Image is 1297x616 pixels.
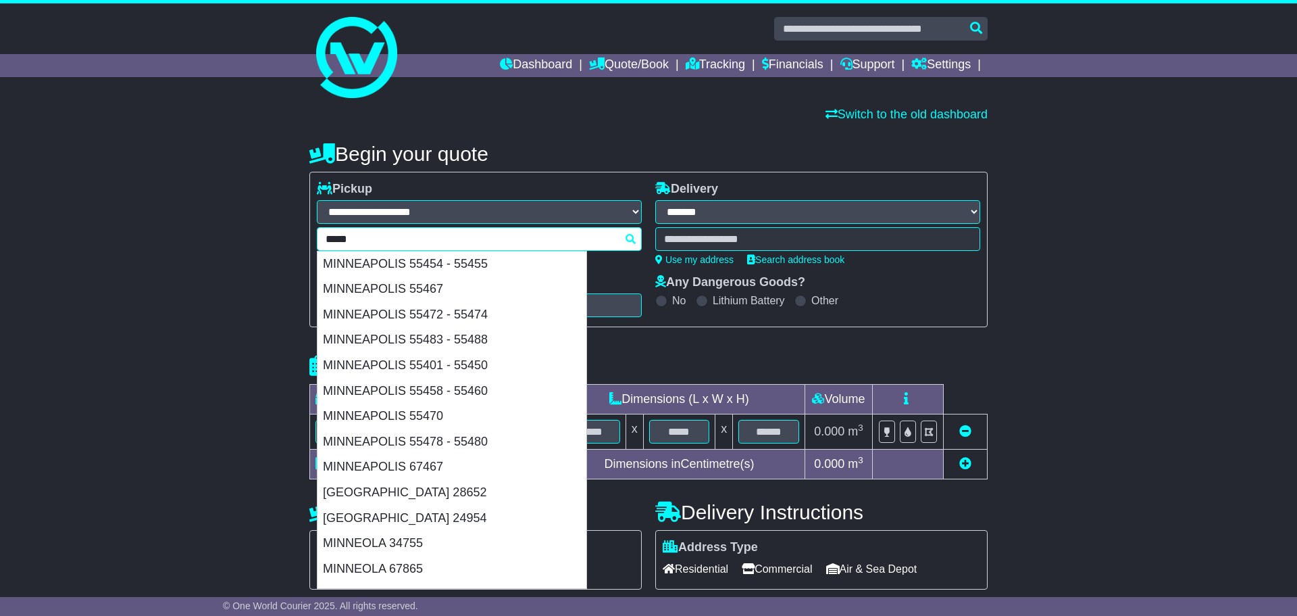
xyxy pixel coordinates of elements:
td: Total [310,450,423,479]
span: Air & Sea Depot [826,559,917,579]
h4: Package details | [309,355,479,377]
a: Support [840,54,895,77]
h4: Delivery Instructions [655,501,988,523]
div: MINNEAPOLIS 55472 - 55474 [317,302,586,328]
sup: 3 [858,455,863,465]
span: Residential [663,559,728,579]
div: MINNEAPOLIS 67467 [317,454,586,480]
a: Remove this item [959,425,971,438]
div: MINNEAPOLIS 55454 - 55455 [317,252,586,277]
span: 0.000 [814,425,844,438]
td: x [626,414,643,450]
a: Search address book [747,254,844,265]
a: Switch to the old dashboard [825,108,988,121]
div: MINNEOTA 56264 [317,582,586,607]
a: Dashboard [500,54,572,77]
div: [GEOGRAPHIC_DATA] 28652 [317,480,586,506]
label: Lithium Battery [713,294,785,307]
div: MINNEAPOLIS 55401 - 55450 [317,353,586,379]
div: MINNEAPOLIS 55467 [317,277,586,302]
div: MINNEOLA 34755 [317,531,586,556]
typeahead: Please provide city [317,227,642,251]
a: Add new item [959,457,971,471]
sup: 3 [858,423,863,433]
td: Volume [805,385,872,414]
div: MINNEAPOLIS 55458 - 55460 [317,379,586,404]
a: Settings [911,54,971,77]
a: Quote/Book [589,54,669,77]
label: No [672,294,686,307]
td: x [715,414,733,450]
span: 0.000 [814,457,844,471]
label: Pickup [317,182,372,197]
h4: Begin your quote [309,143,988,165]
td: Type [310,385,423,414]
label: Other [811,294,838,307]
label: Delivery [655,182,718,197]
a: Tracking [686,54,745,77]
td: Dimensions in Centimetre(s) [553,450,805,479]
a: Use my address [655,254,734,265]
span: m [848,425,863,438]
div: MINNEAPOLIS 55483 - 55488 [317,327,586,353]
td: Dimensions (L x W x H) [553,385,805,414]
span: m [848,457,863,471]
label: Address Type [663,540,758,555]
a: Financials [762,54,823,77]
div: MINNEAPOLIS 55478 - 55480 [317,429,586,455]
h4: Pickup Instructions [309,501,642,523]
span: © One World Courier 2025. All rights reserved. [223,600,418,611]
label: Any Dangerous Goods? [655,275,805,290]
span: Commercial [742,559,812,579]
div: MINNEOLA 67865 [317,556,586,582]
div: [GEOGRAPHIC_DATA] 24954 [317,506,586,531]
div: MINNEAPOLIS 55470 [317,404,586,429]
